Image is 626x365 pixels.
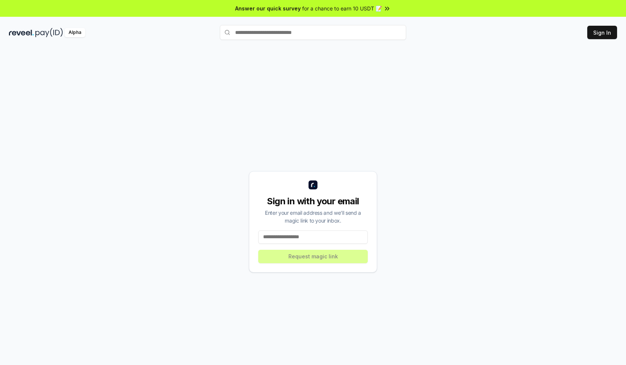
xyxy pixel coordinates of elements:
[9,28,34,37] img: reveel_dark
[587,26,617,39] button: Sign In
[309,180,317,189] img: logo_small
[235,4,301,12] span: Answer our quick survey
[258,195,368,207] div: Sign in with your email
[35,28,63,37] img: pay_id
[258,209,368,224] div: Enter your email address and we’ll send a magic link to your inbox.
[64,28,85,37] div: Alpha
[302,4,382,12] span: for a chance to earn 10 USDT 📝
